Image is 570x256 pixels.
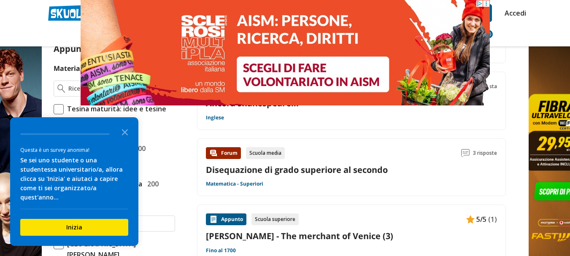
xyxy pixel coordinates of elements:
a: Inglese [206,114,224,121]
span: Tesina maturità: idee e tesine svolte [64,103,175,125]
a: Fino al 1700 [206,247,236,254]
a: [PERSON_NAME] - The merchant of Venice (3) [206,230,497,242]
label: Materia o esame [54,64,110,73]
a: Disequazione di grado superiore al secondo [206,164,388,175]
span: 3 risposte [473,147,497,159]
label: Appunti [54,43,102,54]
div: Scuola superiore [251,213,299,225]
img: Commenti lettura [461,149,470,157]
img: Appunti contenuto [209,215,218,224]
span: (1) [488,214,497,225]
div: Forum [206,147,241,159]
span: 200 [144,178,159,189]
button: Inizia [20,219,128,236]
span: 5/5 [476,214,486,225]
div: Survey [10,117,138,246]
a: Matematica - Superiori [206,181,263,187]
input: Ricerca materia o esame [68,84,171,93]
div: Scuola media [246,147,285,159]
a: Accedi [505,4,522,22]
div: Appunto [206,213,246,225]
div: Questa è un survey anonima! [20,146,128,154]
div: Se sei uno studente o una studentessa universitario/a, allora clicca su 'Inizia' e aiutaci a capi... [20,156,128,202]
img: Ricerca materia o esame [57,84,65,93]
img: Appunti contenuto [466,215,475,224]
img: Forum contenuto [209,149,218,157]
button: Close the survey [116,123,133,140]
